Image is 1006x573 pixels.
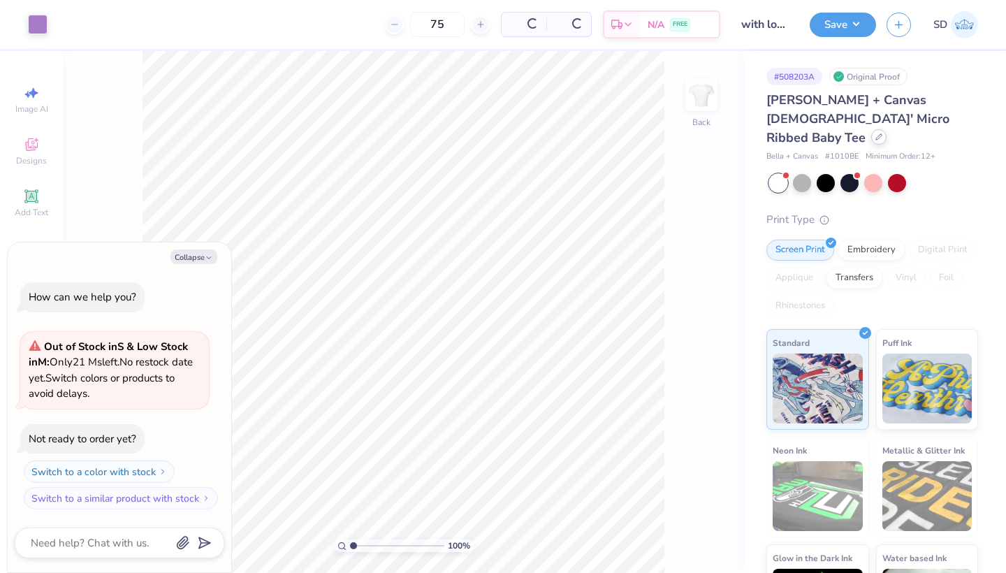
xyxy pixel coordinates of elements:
[29,290,136,304] div: How can we help you?
[29,340,193,401] span: Only 21 Ms left. Switch colors or products to avoid delays.
[882,354,972,423] img: Puff Ink
[882,335,912,350] span: Puff Ink
[773,461,863,531] img: Neon Ink
[766,296,834,317] div: Rhinestones
[202,494,210,502] img: Switch to a similar product with stock
[933,11,978,38] a: SD
[648,17,664,32] span: N/A
[170,249,217,264] button: Collapse
[810,13,876,37] button: Save
[773,551,852,565] span: Glow in the Dark Ink
[766,92,949,146] span: [PERSON_NAME] + Canvas [DEMOGRAPHIC_DATA]' Micro Ribbed Baby Tee
[410,12,465,37] input: – –
[766,268,822,289] div: Applique
[16,155,47,166] span: Designs
[930,268,963,289] div: Foil
[933,17,947,33] span: SD
[882,443,965,458] span: Metallic & Glitter Ink
[773,443,807,458] span: Neon Ink
[731,10,799,38] input: Untitled Design
[838,240,905,261] div: Embroidery
[909,240,977,261] div: Digital Print
[766,212,978,228] div: Print Type
[826,268,882,289] div: Transfers
[951,11,978,38] img: Sophia Deserto
[866,151,935,163] span: Minimum Order: 12 +
[692,116,710,129] div: Back
[24,460,175,483] button: Switch to a color with stock
[44,340,126,354] strong: Out of Stock in S
[766,240,834,261] div: Screen Print
[687,81,715,109] img: Back
[829,68,907,85] div: Original Proof
[825,151,859,163] span: # 1010BE
[882,551,947,565] span: Water based Ink
[766,68,822,85] div: # 508203A
[29,432,136,446] div: Not ready to order yet?
[159,467,167,476] img: Switch to a color with stock
[29,355,193,385] span: No restock date yet.
[882,461,972,531] img: Metallic & Glitter Ink
[15,103,48,115] span: Image AI
[673,20,687,29] span: FREE
[773,354,863,423] img: Standard
[15,207,48,218] span: Add Text
[24,487,218,509] button: Switch to a similar product with stock
[766,151,818,163] span: Bella + Canvas
[773,335,810,350] span: Standard
[887,268,926,289] div: Vinyl
[448,539,470,552] span: 100 %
